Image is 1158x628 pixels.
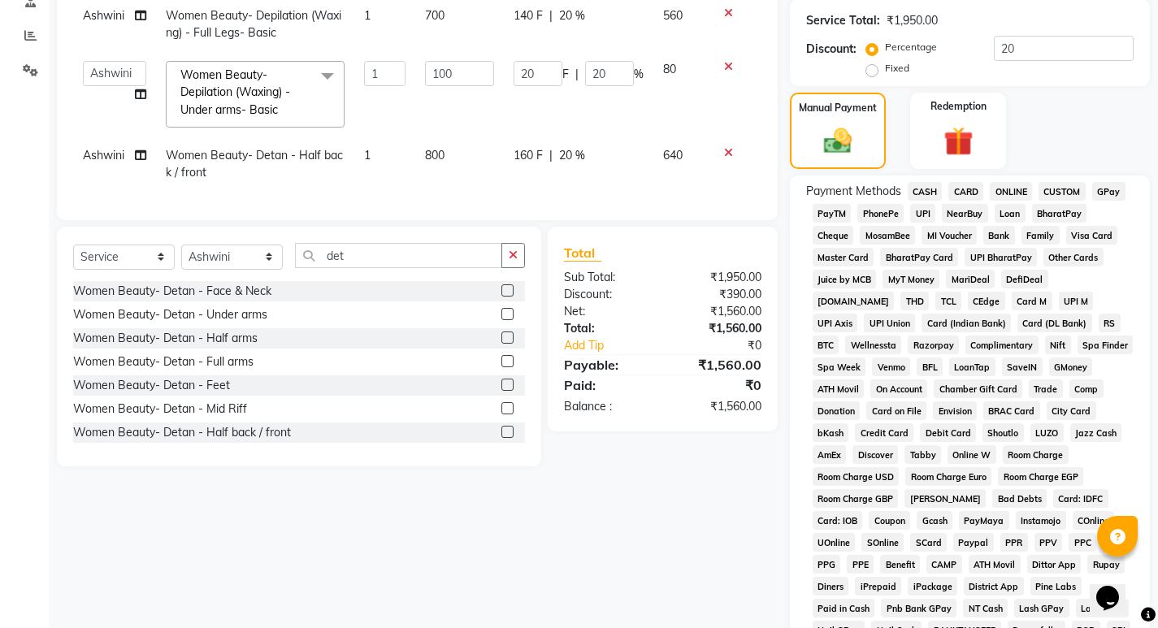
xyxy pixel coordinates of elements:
[73,424,291,441] div: Women Beauty- Detan - Half back / front
[73,377,230,394] div: Women Beauty- Detan - Feet
[813,226,854,245] span: Cheque
[880,555,920,574] span: Benefit
[869,511,910,530] span: Coupon
[926,555,962,574] span: CAMP
[552,269,662,286] div: Sub Total:
[813,467,900,486] span: Room Charge USD
[908,577,957,596] span: iPackage
[982,423,1024,442] span: Shoutlo
[73,353,254,370] div: Women Beauty- Detan - Full arms
[813,292,895,310] span: [DOMAIN_NAME]
[813,379,865,398] span: ATH Movil
[983,401,1040,420] span: BRAC Card
[1021,226,1060,245] span: Family
[813,533,856,552] span: UOnline
[559,147,585,164] span: 20 %
[549,7,553,24] span: |
[942,204,988,223] span: NearBuy
[813,270,877,288] span: Juice by MCB
[73,330,258,347] div: Women Beauty- Detan - Half arms
[73,306,267,323] div: Women Beauty- Detan - Under arms
[910,204,935,223] span: UPI
[1027,555,1082,574] span: Dittor App
[887,12,938,29] div: ₹1,950.00
[662,303,773,320] div: ₹1,560.00
[552,320,662,337] div: Total:
[83,8,124,23] span: Ashwini
[995,204,1026,223] span: Loan
[908,182,943,201] span: CASH
[1076,599,1129,617] span: Lash Cash
[662,375,773,395] div: ₹0
[1030,423,1064,442] span: LUZO
[1000,533,1028,552] span: PPR
[965,336,1039,354] span: Complimentary
[860,226,915,245] span: MosamBee
[73,401,247,418] div: Women Beauty- Detan - Mid Riff
[1032,204,1087,223] span: BharatPay
[998,467,1083,486] span: Room Charge EGP
[1047,401,1096,420] span: City Card
[180,67,290,117] span: Women Beauty- Depilation (Waxing) - Under arms- Basic
[575,66,579,83] span: |
[1014,599,1069,617] span: Lash GPay
[662,269,773,286] div: ₹1,950.00
[1017,314,1092,332] span: Card (DL Bank)
[813,336,839,354] span: BTC
[425,148,445,162] span: 800
[904,489,986,508] span: [PERSON_NAME]
[922,314,1011,332] span: Card (Indian Bank)
[885,40,937,54] label: Percentage
[1092,182,1125,201] span: GPay
[1073,511,1115,530] span: COnline
[514,7,543,24] span: 140 F
[880,248,958,266] span: BharatPay Card
[968,292,1005,310] span: CEdge
[864,314,915,332] span: UPI Union
[425,8,445,23] span: 700
[662,286,773,303] div: ₹390.00
[806,12,880,29] div: Service Total:
[564,245,601,262] span: Total
[983,226,1015,245] span: Bank
[663,148,683,162] span: 640
[806,41,857,58] div: Discount:
[861,533,904,552] span: SOnline
[813,423,849,442] span: bKash
[815,125,861,158] img: _cash.svg
[806,183,901,200] span: Payment Methods
[920,423,976,442] span: Debit Card
[552,303,662,320] div: Net:
[904,445,941,464] span: Tabby
[1069,379,1104,398] span: Comp
[552,398,662,415] div: Balance :
[813,204,852,223] span: PayTM
[946,270,995,288] span: MariDeal
[949,357,995,376] span: LoanTap
[662,355,773,375] div: ₹1,560.00
[559,7,585,24] span: 20 %
[681,337,774,354] div: ₹0
[872,357,910,376] span: Venmo
[1043,248,1104,266] span: Other Cards
[870,379,927,398] span: On Account
[166,148,343,180] span: Women Beauty- Detan - Half back / front
[905,467,991,486] span: Room Charge Euro
[73,283,271,300] div: Women Beauty- Detan - Face & Neck
[910,533,947,552] span: SCard
[1069,533,1096,552] span: PPC
[166,8,341,40] span: Women Beauty- Depilation (Waxing) - Full Legs- Basic
[1066,226,1118,245] span: Visa Card
[562,66,569,83] span: F
[857,204,904,223] span: PhonePe
[1090,563,1142,612] iframe: chat widget
[295,243,502,268] input: Search or Scan
[813,577,849,596] span: Diners
[969,555,1021,574] span: ATH Movil
[948,182,983,201] span: CARD
[1012,292,1052,310] span: Card M
[917,357,943,376] span: BFL
[1087,555,1125,574] span: Rupay
[1045,336,1071,354] span: Nift
[364,148,371,162] span: 1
